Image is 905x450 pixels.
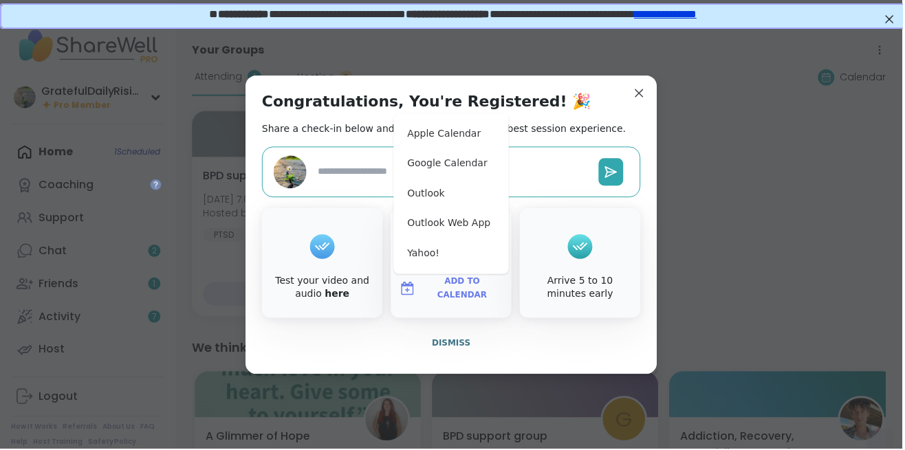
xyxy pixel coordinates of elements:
[433,339,472,349] span: Dismiss
[400,179,505,210] button: Outlook
[263,92,593,111] h1: Congratulations, You're Registered! 🎉
[265,275,381,302] div: Test your video and audio
[400,149,505,179] button: Google Calendar
[400,281,417,297] img: ShareWell Logomark
[395,275,510,304] button: Add to Calendar
[400,209,505,239] button: Outlook Web App
[400,239,505,269] button: Yahoo!
[151,179,162,190] iframe: Spotlight
[274,156,307,189] img: GratefulDailyRisingStill
[263,330,642,359] button: Dismiss
[326,289,351,300] a: here
[524,275,640,302] div: Arrive 5 to 10 minutes early
[422,275,505,302] span: Add to Calendar
[400,120,505,150] button: Apple Calendar
[263,122,628,136] h2: Share a check-in below and see our tips to get the best session experience.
